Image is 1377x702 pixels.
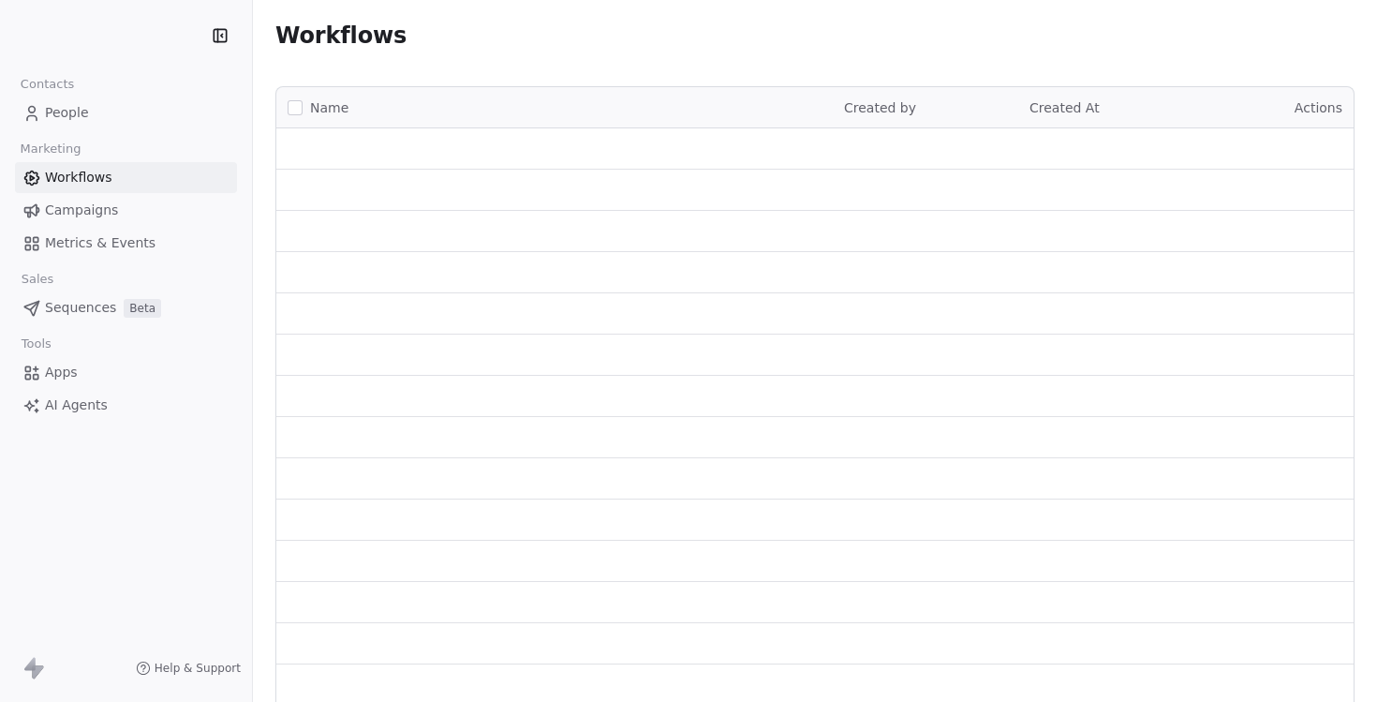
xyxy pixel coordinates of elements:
a: Workflows [15,162,237,193]
span: Created At [1029,100,1100,115]
span: Apps [45,363,78,382]
a: Apps [15,357,237,388]
span: AI Agents [45,396,108,415]
span: Workflows [45,168,112,187]
span: Campaigns [45,201,118,220]
span: Actions [1295,100,1342,115]
a: AI Agents [15,390,237,421]
span: Help & Support [155,661,241,676]
a: SequencesBeta [15,292,237,323]
span: Contacts [12,70,82,98]
span: Workflows [275,22,407,49]
span: Marketing [12,135,89,163]
span: Tools [13,330,59,358]
a: People [15,97,237,128]
a: Campaigns [15,195,237,226]
span: Sales [13,265,62,293]
span: People [45,103,89,123]
span: Metrics & Events [45,233,155,253]
span: Name [310,98,348,118]
a: Metrics & Events [15,228,237,259]
a: Help & Support [136,661,241,676]
span: Sequences [45,298,116,318]
span: Created by [844,100,916,115]
span: Beta [124,299,161,318]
